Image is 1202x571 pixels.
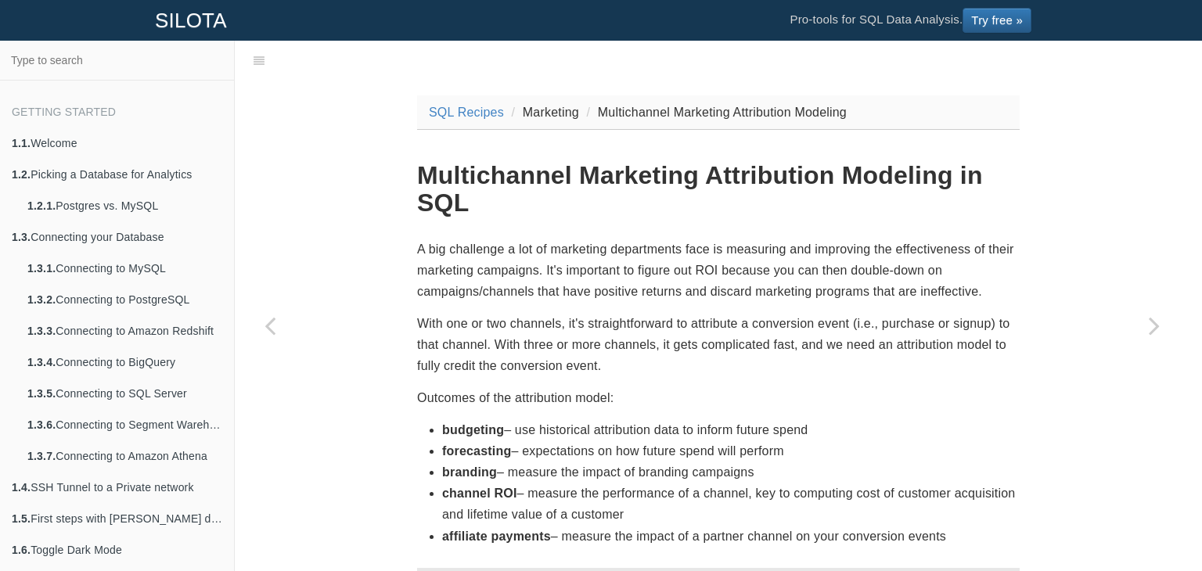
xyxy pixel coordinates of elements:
b: 1.3.3. [27,325,56,337]
p: A big challenge a lot of marketing departments face is measuring and improving the effectiveness ... [417,239,1020,303]
li: Multichannel Marketing Attribution Modeling [583,102,847,123]
a: SILOTA [143,1,239,40]
b: 1.3.4. [27,356,56,368]
b: 1.2.1. [27,199,56,212]
li: Marketing [508,102,579,123]
b: 1.3.5. [27,387,56,400]
li: – measure the performance of a channel, key to computing cost of customer acquisition and lifetim... [442,483,1020,525]
b: 1.4. [12,481,31,494]
strong: affiliate payments [442,530,551,543]
b: 1.3.7. [27,450,56,462]
a: Previous page: SQL's NULL values: comparing, sorting, converting and joining with real values [235,80,305,571]
a: 1.3.1.Connecting to MySQL [16,253,234,284]
strong: forecasting [442,444,511,458]
a: SQL Recipes [429,106,504,119]
b: 1.3.1. [27,262,56,275]
b: 1.3.2. [27,293,56,306]
b: 1.1. [12,137,31,149]
strong: channel ROI [442,487,517,500]
input: Type to search [5,45,229,75]
p: With one or two channels, it's straightforward to attribute a conversion event (i.e., purchase or... [417,313,1020,377]
li: – expectations on how future spend will perform [442,440,1020,461]
a: 1.3.4.Connecting to BigQuery [16,347,234,378]
b: 1.6. [12,544,31,556]
a: 1.3.7.Connecting to Amazon Athena [16,440,234,472]
a: 1.3.2.Connecting to PostgreSQL [16,284,234,315]
h1: Multichannel Marketing Attribution Modeling in SQL [417,162,1020,217]
a: Next page: Funnel Analysis [1119,80,1189,571]
b: 1.5. [12,512,31,525]
li: – measure the impact of branding campaigns [442,461,1020,483]
a: Try free » [963,8,1031,33]
li: – measure the impact of a partner channel on your conversion events [442,526,1020,547]
strong: budgeting [442,423,504,436]
b: 1.2. [12,168,31,181]
a: 1.3.6.Connecting to Segment Warehouse [16,409,234,440]
p: Outcomes of the attribution model: [417,387,1020,408]
a: 1.3.3.Connecting to Amazon Redshift [16,315,234,347]
strong: branding [442,465,497,479]
b: 1.3. [12,231,31,243]
li: Pro-tools for SQL Data Analysis. [774,1,1047,40]
a: 1.2.1.Postgres vs. MySQL [16,190,234,221]
b: 1.3.6. [27,418,56,431]
li: – use historical attribution data to inform future spend [442,419,1020,440]
a: 1.3.5.Connecting to SQL Server [16,378,234,409]
iframe: Drift Widget Chat Controller [1124,493,1183,552]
